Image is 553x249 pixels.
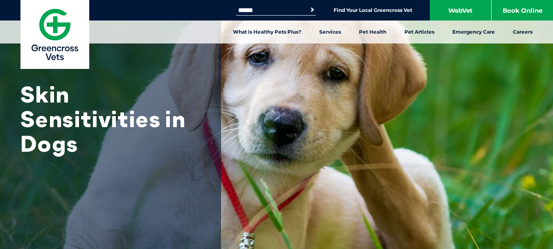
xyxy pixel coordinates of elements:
[334,7,412,14] a: Find Your Local Greencross Vet
[224,21,310,43] a: What is Healthy Pets Plus?
[310,21,350,43] a: Services
[504,21,542,43] a: Careers
[20,82,201,156] h1: Skin Sensitivities in Dogs
[308,6,316,14] button: Search
[350,21,395,43] a: Pet Health
[395,21,443,43] a: Pet Articles
[443,21,504,43] a: Emergency Care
